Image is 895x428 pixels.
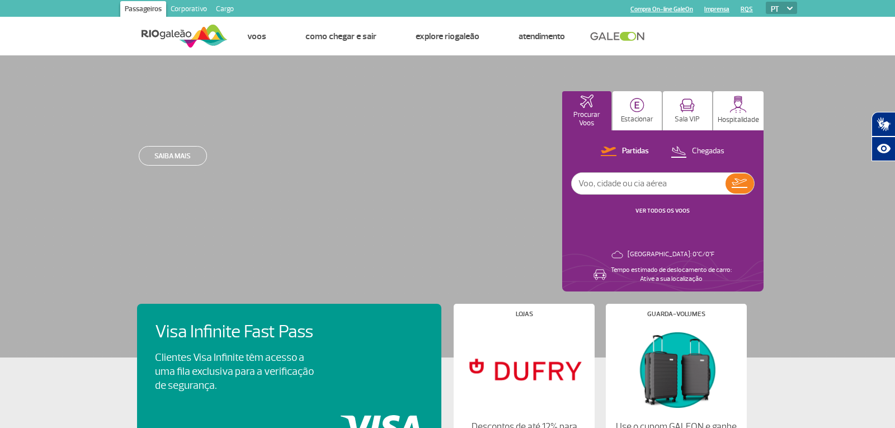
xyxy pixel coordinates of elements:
a: Visa Infinite Fast PassClientes Visa Infinite têm acesso a uma fila exclusiva para a verificação ... [155,322,423,393]
button: Procurar Voos [562,91,611,130]
input: Voo, cidade ou cia aérea [572,173,726,194]
button: Sala VIP [663,91,712,130]
a: VER TODOS OS VOOS [635,207,690,214]
p: Clientes Visa Infinite têm acesso a uma fila exclusiva para a verificação de segurança. [155,351,314,393]
button: Abrir recursos assistivos. [872,137,895,161]
p: Sala VIP [675,115,700,124]
a: Passageiros [120,1,166,19]
img: airplaneHomeActive.svg [580,95,593,108]
p: Tempo estimado de deslocamento de carro: Ative a sua localização [611,266,732,284]
p: Partidas [622,146,649,157]
p: [GEOGRAPHIC_DATA]: 0°C/0°F [628,250,714,259]
a: Compra On-line GaleOn [630,6,693,13]
a: RQS [741,6,753,13]
a: Explore RIOgaleão [416,31,479,42]
button: Partidas [597,144,652,159]
img: Lojas [463,326,585,412]
button: Estacionar [613,91,662,130]
h4: Visa Infinite Fast Pass [155,322,333,342]
img: Guarda-volumes [615,326,737,412]
img: carParkingHome.svg [630,98,644,112]
a: Imprensa [704,6,729,13]
p: Hospitalidade [718,116,759,124]
button: VER TODOS OS VOOS [632,206,693,215]
a: Cargo [211,1,238,19]
a: Saiba mais [139,146,207,166]
a: Voos [247,31,266,42]
button: Abrir tradutor de língua de sinais. [872,112,895,137]
a: Atendimento [519,31,565,42]
div: Plugin de acessibilidade da Hand Talk. [872,112,895,161]
p: Estacionar [621,115,653,124]
h4: Lojas [516,311,533,317]
a: Como chegar e sair [305,31,376,42]
a: Corporativo [166,1,211,19]
img: vipRoom.svg [680,98,695,112]
p: Chegadas [692,146,724,157]
button: Chegadas [667,144,728,159]
p: Procurar Voos [568,111,606,128]
img: hospitality.svg [729,96,747,113]
h4: Guarda-volumes [647,311,705,317]
button: Hospitalidade [713,91,764,130]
